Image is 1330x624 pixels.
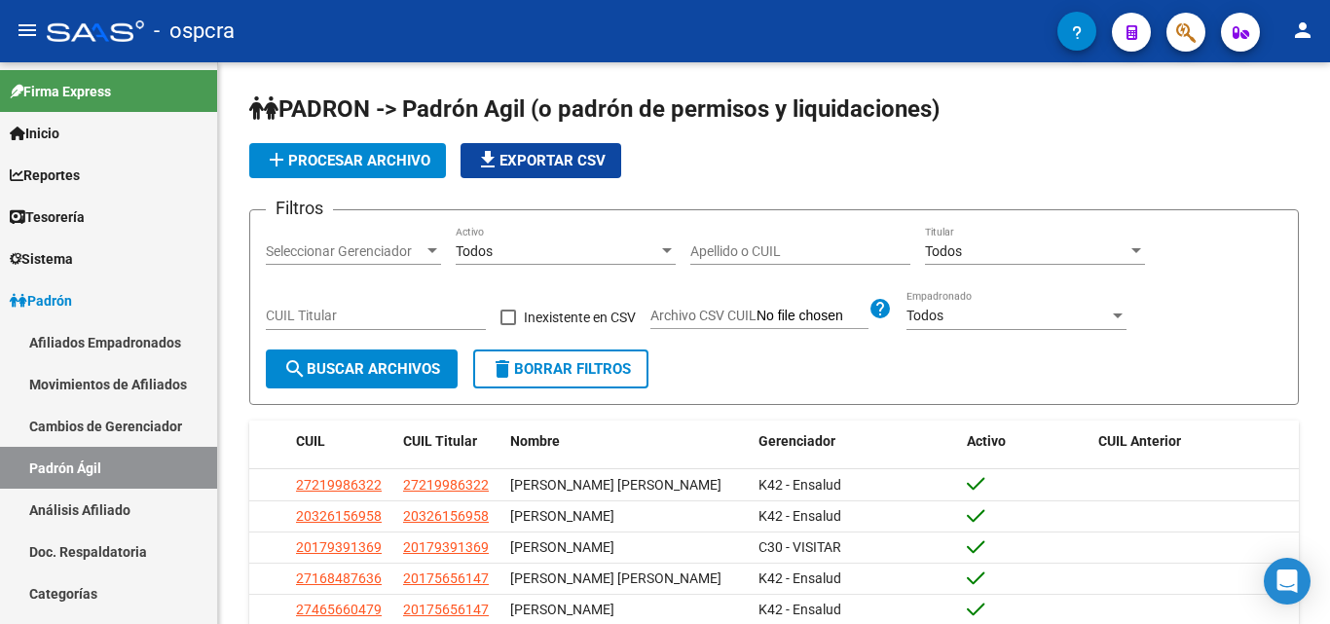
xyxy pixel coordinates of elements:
[510,602,614,617] span: [PERSON_NAME]
[403,477,489,493] span: 27219986322
[395,421,502,462] datatable-header-cell: CUIL Titular
[868,297,892,320] mat-icon: help
[510,433,560,449] span: Nombre
[266,243,424,260] span: Seleccionar Gerenciador
[296,570,382,586] span: 27168487636
[10,81,111,102] span: Firma Express
[403,433,477,449] span: CUIL Titular
[403,570,489,586] span: 20175656147
[967,433,1006,449] span: Activo
[758,539,841,555] span: C30 - VISITAR
[524,306,636,329] span: Inexistente en CSV
[758,433,835,449] span: Gerenciador
[650,308,757,323] span: Archivo CSV CUIL
[296,433,325,449] span: CUIL
[266,349,458,388] button: Buscar Archivos
[283,360,440,378] span: Buscar Archivos
[154,10,235,53] span: - ospcra
[510,508,614,524] span: [PERSON_NAME]
[288,421,395,462] datatable-header-cell: CUIL
[403,508,489,524] span: 20326156958
[510,539,614,555] span: [PERSON_NAME]
[403,539,489,555] span: 20179391369
[510,570,721,586] span: [PERSON_NAME] [PERSON_NAME]
[1098,433,1181,449] span: CUIL Anterior
[249,143,446,178] button: Procesar archivo
[757,308,868,325] input: Archivo CSV CUIL
[476,148,499,171] mat-icon: file_download
[491,360,631,378] span: Borrar Filtros
[959,421,1090,462] datatable-header-cell: Activo
[296,602,382,617] span: 27465660479
[758,602,841,617] span: K42 - Ensalud
[758,477,841,493] span: K42 - Ensalud
[502,421,751,462] datatable-header-cell: Nombre
[1291,18,1314,42] mat-icon: person
[10,123,59,144] span: Inicio
[456,243,493,259] span: Todos
[476,152,606,169] span: Exportar CSV
[296,539,382,555] span: 20179391369
[1090,421,1300,462] datatable-header-cell: CUIL Anterior
[403,602,489,617] span: 20175656147
[1264,558,1311,605] div: Open Intercom Messenger
[751,421,960,462] datatable-header-cell: Gerenciador
[249,95,940,123] span: PADRON -> Padrón Agil (o padrón de permisos y liquidaciones)
[296,508,382,524] span: 20326156958
[265,148,288,171] mat-icon: add
[296,477,382,493] span: 27219986322
[265,152,430,169] span: Procesar archivo
[758,570,841,586] span: K42 - Ensalud
[10,206,85,228] span: Tesorería
[925,243,962,259] span: Todos
[266,195,333,222] h3: Filtros
[461,143,621,178] button: Exportar CSV
[758,508,841,524] span: K42 - Ensalud
[16,18,39,42] mat-icon: menu
[10,248,73,270] span: Sistema
[906,308,943,323] span: Todos
[491,357,514,381] mat-icon: delete
[10,290,72,312] span: Padrón
[473,349,648,388] button: Borrar Filtros
[510,477,721,493] span: [PERSON_NAME] [PERSON_NAME]
[10,165,80,186] span: Reportes
[283,357,307,381] mat-icon: search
